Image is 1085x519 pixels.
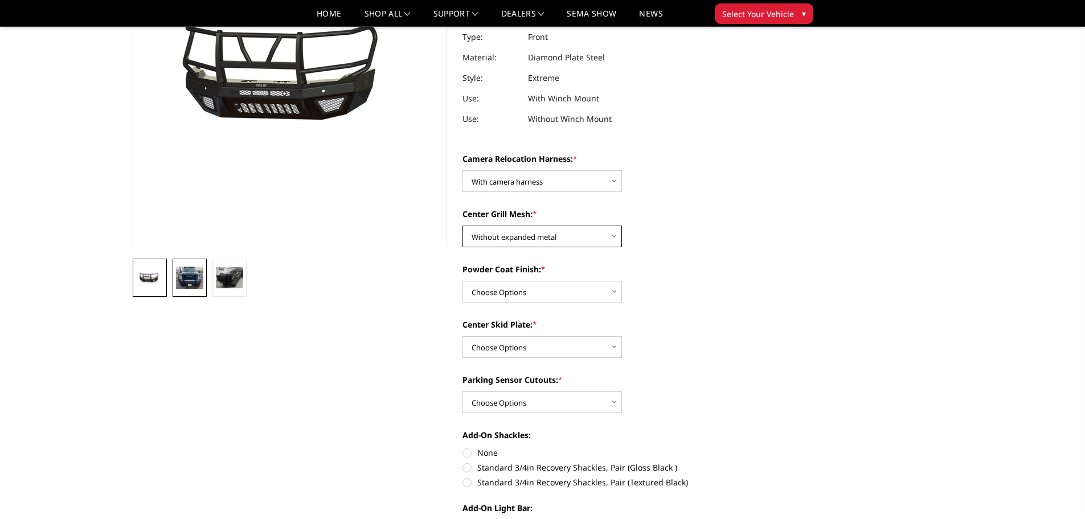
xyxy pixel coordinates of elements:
[433,10,478,26] a: Support
[462,502,777,514] label: Add-On Light Bar:
[639,10,662,26] a: News
[136,272,163,285] img: 2024-2025 GMC 2500-3500 - T2 Series - Extreme Front Bumper (receiver or winch)
[802,7,806,19] span: ▾
[722,8,794,20] span: Select Your Vehicle
[462,68,519,88] dt: Style:
[462,208,777,220] label: Center Grill Mesh:
[501,10,544,26] a: Dealers
[528,88,599,109] dd: With Winch Mount
[462,461,777,473] label: Standard 3/4in Recovery Shackles, Pair (Gloss Black )
[462,447,777,459] label: None
[528,109,612,129] dd: Without Winch Mount
[567,10,616,26] a: SEMA Show
[462,476,777,488] label: Standard 3/4in Recovery Shackles, Pair (Textured Black)
[462,47,519,68] dt: Material:
[462,318,777,330] label: Center Skid Plate:
[462,429,777,441] label: Add-On Shackles:
[1028,464,1085,519] iframe: Chat Widget
[462,153,777,165] label: Camera Relocation Harness:
[462,88,519,109] dt: Use:
[462,263,777,275] label: Powder Coat Finish:
[365,10,411,26] a: shop all
[528,68,559,88] dd: Extreme
[528,27,548,47] dd: Front
[715,3,813,24] button: Select Your Vehicle
[317,10,341,26] a: Home
[528,47,605,68] dd: Diamond Plate Steel
[462,374,777,386] label: Parking Sensor Cutouts:
[176,267,203,289] img: 2024-2025 GMC 2500-3500 - T2 Series - Extreme Front Bumper (receiver or winch)
[216,267,243,288] img: 2024-2025 GMC 2500-3500 - T2 Series - Extreme Front Bumper (receiver or winch)
[462,27,519,47] dt: Type:
[462,109,519,129] dt: Use:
